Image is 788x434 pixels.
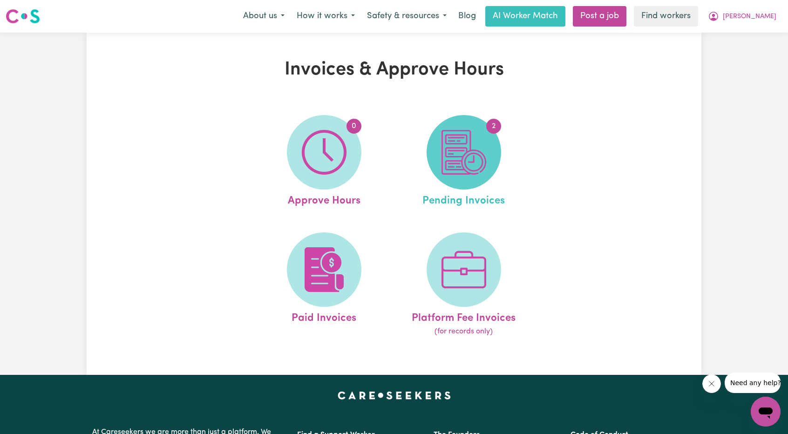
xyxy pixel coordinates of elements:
button: Safety & resources [361,7,453,26]
span: Pending Invoices [422,190,505,209]
a: Find workers [634,6,698,27]
a: Approve Hours [257,115,391,209]
a: Pending Invoices [397,115,531,209]
a: Paid Invoices [257,232,391,338]
span: Platform Fee Invoices [412,307,516,326]
iframe: Message from company [725,373,781,393]
iframe: Button to launch messaging window [751,397,781,427]
span: 2 [486,119,501,134]
a: Careseekers home page [338,392,451,399]
button: About us [237,7,291,26]
span: (for records only) [435,326,493,337]
button: My Account [702,7,782,26]
img: Careseekers logo [6,8,40,25]
a: Blog [453,6,482,27]
span: [PERSON_NAME] [723,12,776,22]
span: Need any help? [6,7,56,14]
h1: Invoices & Approve Hours [195,59,593,81]
a: Post a job [573,6,626,27]
iframe: Close message [702,374,721,393]
span: Paid Invoices [292,307,356,326]
a: AI Worker Match [485,6,565,27]
span: 0 [346,119,361,134]
button: How it works [291,7,361,26]
a: Careseekers logo [6,6,40,27]
span: Approve Hours [288,190,360,209]
a: Platform Fee Invoices(for records only) [397,232,531,338]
